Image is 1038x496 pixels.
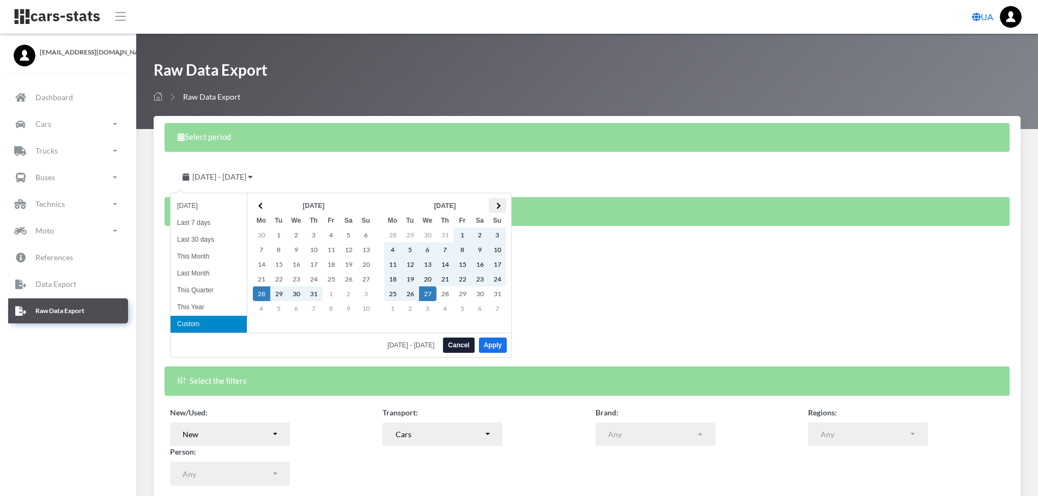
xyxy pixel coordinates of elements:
li: Last 30 days [171,231,247,248]
button: New [170,422,290,446]
td: 30 [471,286,489,301]
div: Select period [165,123,1010,152]
span: [EMAIL_ADDRESS][DOMAIN_NAME] [40,47,123,57]
td: 14 [436,257,454,272]
td: 20 [357,257,375,272]
td: 4 [323,228,340,242]
td: 5 [270,301,288,316]
td: 29 [402,228,419,242]
td: 1 [454,228,471,242]
p: Raw Data Export [35,305,84,317]
td: 27 [357,272,375,286]
td: 9 [288,242,305,257]
th: Mo [384,213,402,228]
span: [DATE] - [DATE] [387,342,439,348]
li: [DATE] [171,198,247,215]
li: This Year [171,299,247,316]
td: 2 [402,301,419,316]
th: [DATE] [270,198,357,213]
td: 15 [270,257,288,272]
div: Any [183,468,271,480]
th: Fr [323,213,340,228]
div: Select the columns you want to see in the table [165,197,1010,226]
td: 1 [323,286,340,301]
td: 8 [323,301,340,316]
li: This Quarter [171,282,247,299]
a: Cars [8,112,128,137]
p: References [35,250,73,264]
label: Person: [170,446,196,457]
td: 7 [253,242,270,257]
td: 16 [471,257,489,272]
td: 9 [471,242,489,257]
label: Brand: [596,407,618,418]
td: 31 [305,286,323,301]
a: Buses [8,165,128,190]
a: [EMAIL_ADDRESS][DOMAIN_NAME] [14,45,123,57]
li: Last 7 days [171,215,247,231]
label: Regions: [808,407,837,418]
th: Sa [340,213,357,228]
span: Raw Data Export [183,92,240,101]
a: Dashboard [8,85,128,110]
th: Su [489,213,506,228]
div: Cars [396,428,484,440]
label: New/Used: [170,407,208,418]
a: Raw Data Export [8,298,128,323]
td: 8 [454,242,471,257]
td: 6 [288,301,305,316]
h1: Raw Data Export [154,60,268,85]
td: 2 [288,228,305,242]
a: Technics [8,192,128,217]
li: This Month [171,248,247,265]
td: 28 [253,286,270,301]
td: 5 [454,301,471,316]
a: References [8,245,128,270]
td: 6 [357,228,375,242]
td: 11 [384,257,402,272]
th: Tu [402,213,419,228]
td: 21 [253,272,270,286]
td: 18 [384,272,402,286]
td: 1 [384,301,402,316]
button: Cancel [443,338,474,353]
th: Th [305,213,323,228]
p: Technics [35,197,65,211]
td: 13 [357,242,375,257]
td: 2 [340,286,357,301]
p: Moto [35,224,54,237]
th: Fr [454,213,471,228]
p: Buses [35,170,55,184]
p: Trucks [35,144,58,157]
td: 17 [305,257,323,272]
td: 28 [436,286,454,301]
td: 2 [471,228,489,242]
td: 29 [270,286,288,301]
span: [DATE] - [DATE] [192,172,246,181]
th: We [419,213,436,228]
td: 19 [340,257,357,272]
li: Last Month [171,265,247,282]
td: 3 [305,228,323,242]
p: Data Export [35,277,76,291]
td: 5 [402,242,419,257]
td: 29 [454,286,471,301]
a: ... [1000,6,1022,28]
td: 30 [288,286,305,301]
p: Cars [35,117,51,131]
td: 31 [489,286,506,301]
td: 30 [419,228,436,242]
label: Transport: [383,407,418,418]
a: Trucks [8,138,128,163]
td: 30 [253,228,270,242]
td: 26 [402,286,419,301]
td: 3 [357,286,375,301]
td: 11 [323,242,340,257]
td: 18 [323,257,340,272]
td: 12 [402,257,419,272]
td: 16 [288,257,305,272]
a: Data Export [8,272,128,297]
td: 3 [489,228,506,242]
th: Su [357,213,375,228]
td: 19 [402,272,419,286]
